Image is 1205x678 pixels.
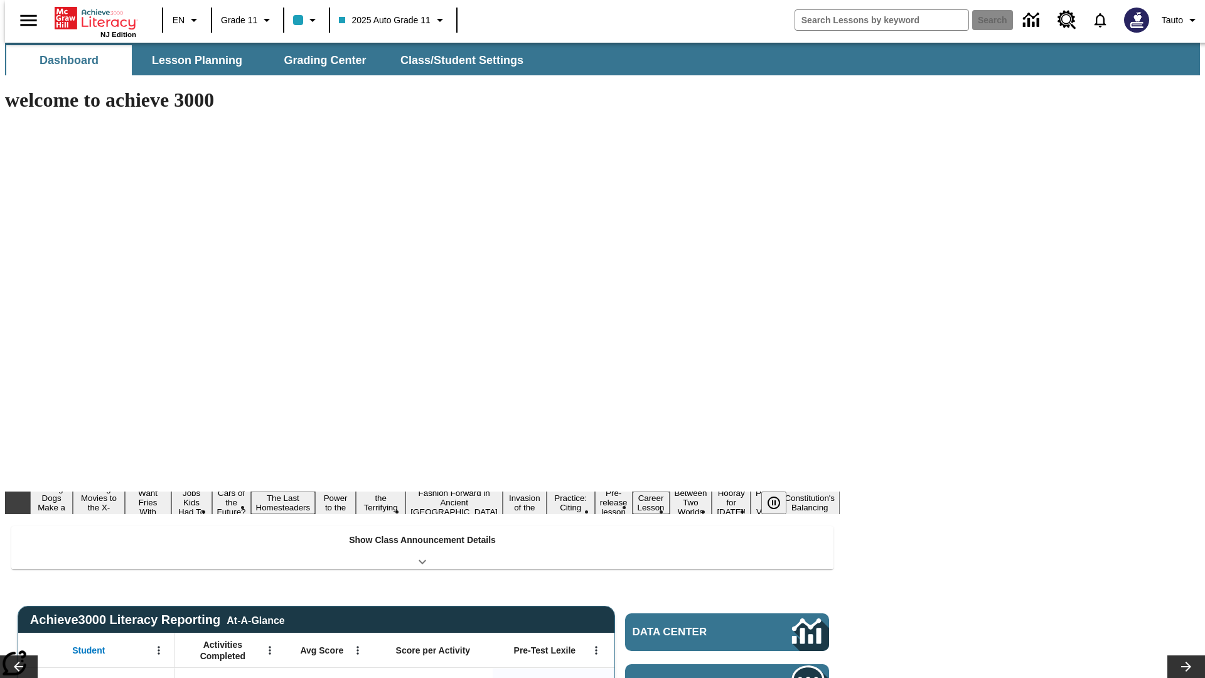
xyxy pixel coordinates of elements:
span: Tauto [1162,14,1183,27]
button: Open side menu [10,2,47,39]
a: Home [55,6,136,31]
button: Dashboard [6,45,132,75]
button: Profile/Settings [1157,9,1205,31]
div: SubNavbar [5,43,1200,75]
a: Data Center [1015,3,1050,38]
span: Achieve3000 Literacy Reporting [30,613,285,627]
button: Class/Student Settings [390,45,533,75]
span: Activities Completed [181,639,264,662]
h1: welcome to achieve 3000 [5,89,840,112]
button: Slide 12 Pre-release lesson [595,487,633,519]
button: Class color is light blue. Change class color [288,9,325,31]
button: Slide 16 Point of View [751,487,779,519]
span: 2025 Auto Grade 11 [339,14,430,27]
div: At-A-Glance [227,613,284,627]
button: Slide 4 Dirty Jobs Kids Had To Do [171,477,212,528]
button: Open Menu [149,641,168,660]
button: Slide 11 Mixed Practice: Citing Evidence [547,482,595,524]
div: Show Class Announcement Details [11,526,833,569]
button: Slide 5 Cars of the Future? [212,487,251,519]
span: EN [173,14,185,27]
button: Lesson Planning [134,45,260,75]
span: Pre-Test Lexile [514,645,576,656]
button: Slide 10 The Invasion of the Free CD [503,482,547,524]
button: Slide 3 Do You Want Fries With That? [125,477,171,528]
span: Student [72,645,105,656]
button: Slide 8 Attack of the Terrifying Tomatoes [356,482,405,524]
button: Open Menu [260,641,279,660]
span: Score per Activity [396,645,471,656]
span: Grade 11 [221,14,257,27]
button: Slide 13 Career Lesson [633,492,670,514]
span: NJ Edition [100,31,136,38]
button: Pause [761,492,786,514]
button: Class: 2025 Auto Grade 11, Select your class [334,9,452,31]
button: Slide 9 Fashion Forward in Ancient Rome [405,487,503,519]
button: Grade: Grade 11, Select a grade [216,9,279,31]
button: Slide 1 Diving Dogs Make a Splash [30,482,73,524]
div: Pause [761,492,799,514]
a: Resource Center, Will open in new tab [1050,3,1084,37]
button: Slide 2 Taking Movies to the X-Dimension [73,482,125,524]
button: Language: EN, Select a language [167,9,207,31]
img: Avatar [1124,8,1149,33]
a: Data Center [625,613,829,651]
input: search field [795,10,968,30]
span: Avg Score [300,645,343,656]
a: Notifications [1084,4,1117,36]
button: Slide 6 The Last Homesteaders [251,492,316,514]
button: Open Menu [348,641,367,660]
div: Home [55,4,136,38]
button: Slide 15 Hooray for Constitution Day! [712,487,751,519]
button: Slide 7 Solar Power to the People [315,482,356,524]
div: SubNavbar [5,45,535,75]
button: Slide 14 Between Two Worlds [670,487,712,519]
button: Open Menu [587,641,606,660]
button: Lesson carousel, Next [1167,655,1205,678]
button: Grading Center [262,45,388,75]
button: Slide 17 The Constitution's Balancing Act [779,482,840,524]
p: Show Class Announcement Details [349,534,496,547]
span: Data Center [633,626,750,638]
button: Select a new avatar [1117,4,1157,36]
